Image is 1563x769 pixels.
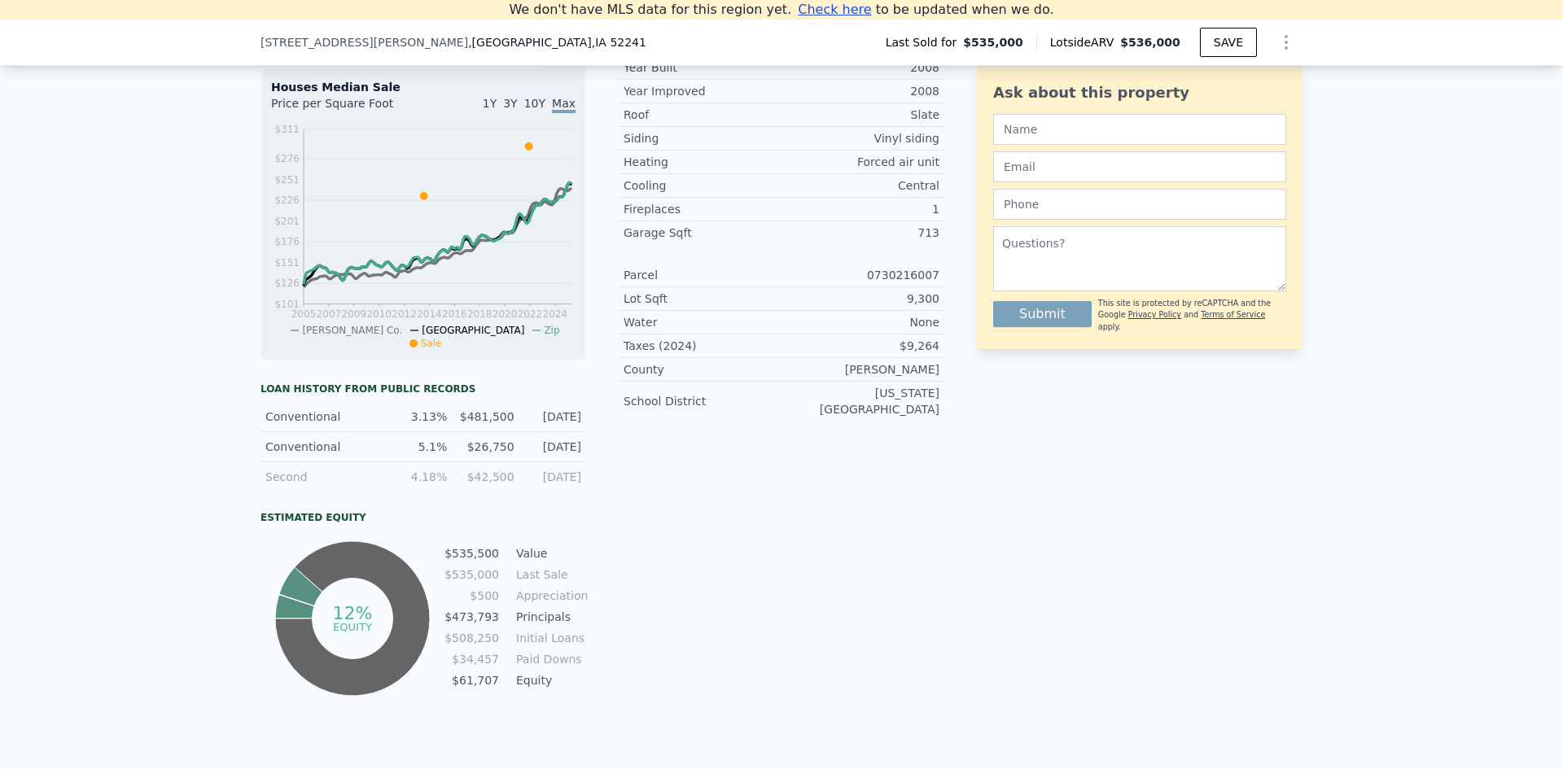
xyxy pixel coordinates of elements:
div: Price per Square Foot [271,95,423,121]
div: 713 [781,225,939,241]
div: [DATE] [524,469,581,485]
input: Phone [993,189,1286,220]
td: Appreciation [513,587,586,605]
tspan: 2005 [291,308,317,320]
span: Check here [798,2,871,17]
div: Second [265,469,380,485]
div: Garage Sqft [624,225,781,241]
a: Terms of Service [1201,310,1265,319]
div: Siding [624,130,781,146]
span: , IA 52241 [592,36,646,49]
div: Slate [781,107,939,123]
td: $508,250 [444,629,500,647]
div: [PERSON_NAME] [781,361,939,378]
div: Year Built [624,59,781,76]
div: Cooling [624,177,781,194]
tspan: $201 [274,216,300,227]
tspan: 2016 [442,308,467,320]
div: Houses Median Sale [271,79,576,95]
td: Equity [513,671,586,689]
div: This site is protected by reCAPTCHA and the Google and apply. [1098,298,1286,333]
span: Zip [544,325,559,336]
span: , [GEOGRAPHIC_DATA] [468,34,646,50]
div: [DATE] [524,409,581,425]
tspan: $176 [274,236,300,247]
div: 2008 [781,83,939,99]
div: 4.18% [390,469,447,485]
input: Name [993,114,1286,145]
div: [US_STATE][GEOGRAPHIC_DATA] [781,385,939,417]
div: 3.13% [390,409,447,425]
a: Privacy Policy [1128,310,1181,319]
td: Principals [513,608,586,626]
td: $473,793 [444,608,500,626]
tspan: 2009 [341,308,366,320]
tspan: 2024 [543,308,568,320]
tspan: 2018 [467,308,493,320]
tspan: 2014 [417,308,442,320]
div: Water [624,314,781,330]
tspan: $226 [274,194,300,206]
span: Lotside ARV [1050,34,1120,50]
span: [GEOGRAPHIC_DATA] [422,325,524,336]
div: Heating [624,154,781,170]
span: 1Y [483,97,497,110]
div: Ask about this property [993,81,1286,104]
div: 9,300 [781,291,939,307]
div: [DATE] [524,439,581,455]
span: Last Sold for [886,34,964,50]
button: Show Options [1270,26,1302,59]
tspan: 2012 [392,308,417,320]
div: County [624,361,781,378]
tspan: 2022 [518,308,543,320]
div: $42,500 [457,469,514,485]
span: $535,000 [963,34,1023,50]
div: $481,500 [457,409,514,425]
td: $61,707 [444,671,500,689]
div: Taxes (2024) [624,338,781,354]
span: Max [552,97,576,113]
tspan: $101 [274,299,300,310]
div: Estimated Equity [260,511,586,524]
div: None [781,314,939,330]
tspan: $126 [274,277,300,289]
div: 0730216007 [781,267,939,283]
tspan: 2007 [317,308,342,320]
tspan: $251 [274,174,300,186]
button: Submit [993,301,1092,327]
td: Initial Loans [513,629,586,647]
tspan: 2010 [366,308,392,320]
tspan: 2020 [493,308,518,320]
tspan: equity [333,620,372,632]
div: School District [624,393,781,409]
td: Value [513,544,586,562]
tspan: $151 [274,257,300,269]
span: 3Y [503,97,517,110]
input: Email [993,151,1286,182]
td: $34,457 [444,650,500,668]
td: $535,500 [444,544,500,562]
div: Loan history from public records [260,382,586,395]
button: SAVE [1200,28,1257,57]
span: [PERSON_NAME] Co. [302,325,402,336]
span: Sale [421,338,442,349]
div: Year Improved [624,83,781,99]
span: $536,000 [1120,36,1180,49]
div: Forced air unit [781,154,939,170]
tspan: 12% [332,603,372,623]
div: $9,264 [781,338,939,354]
span: 10Y [524,97,545,110]
div: Roof [624,107,781,123]
div: Vinyl siding [781,130,939,146]
tspan: $276 [274,153,300,164]
div: 1 [781,201,939,217]
div: $26,750 [457,439,514,455]
tspan: $311 [274,124,300,135]
div: Lot Sqft [624,291,781,307]
span: [STREET_ADDRESS][PERSON_NAME] [260,34,468,50]
div: Fireplaces [624,201,781,217]
div: Conventional [265,439,380,455]
td: $500 [444,587,500,605]
div: Conventional [265,409,380,425]
div: Parcel [624,267,781,283]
